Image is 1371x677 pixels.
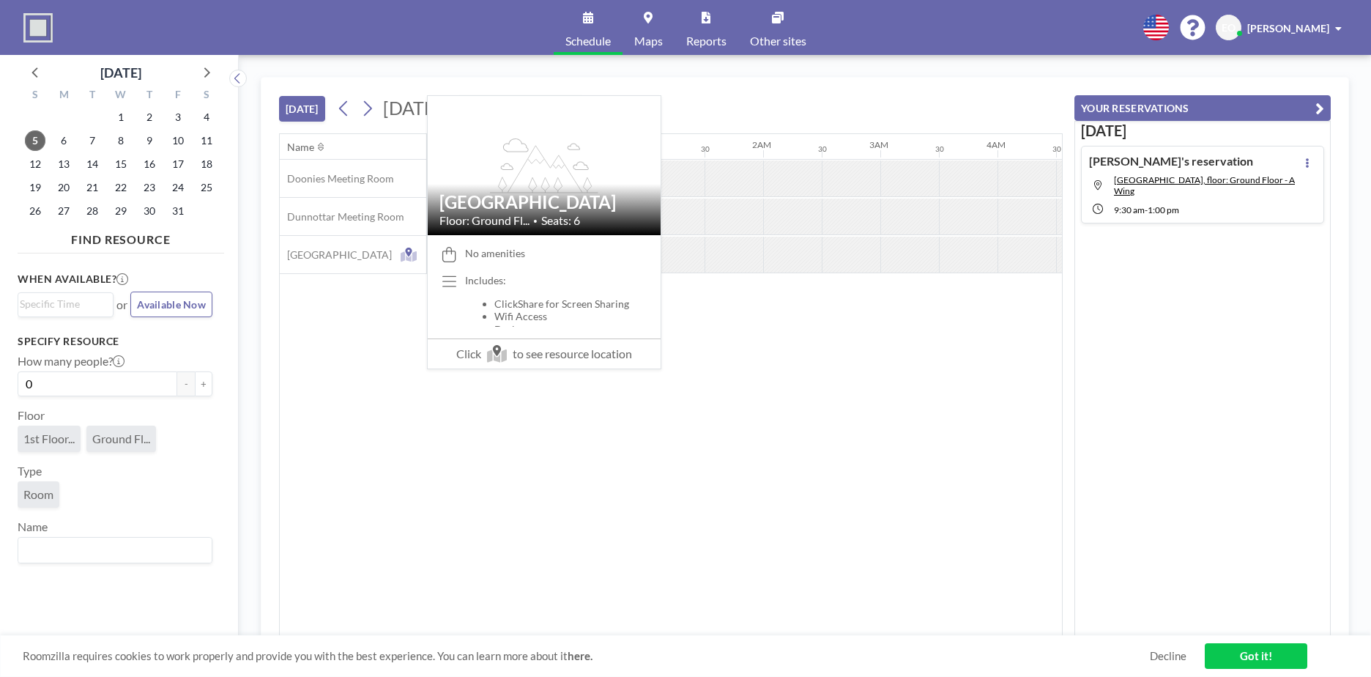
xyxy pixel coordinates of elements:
[50,86,78,106] div: M
[53,130,74,151] span: Monday, October 6, 2025
[752,139,771,150] div: 2AM
[139,130,160,151] span: Thursday, October 9, 2025
[20,296,105,312] input: Search for option
[1148,204,1179,215] span: 1:00 PM
[987,139,1006,150] div: 4AM
[21,86,50,106] div: S
[1074,95,1331,121] button: YOUR RESERVATIONS
[23,432,75,445] span: 1st Floor...
[92,432,150,445] span: Ground Fl...
[196,154,217,174] span: Saturday, October 18, 2025
[1089,154,1253,169] h4: [PERSON_NAME]'s reservation
[168,130,188,151] span: Friday, October 10, 2025
[111,130,131,151] span: Wednesday, October 8, 2025
[18,354,125,369] label: How many people?
[18,538,212,563] div: Search for option
[439,213,530,228] span: Floor: Ground Fl...
[196,130,217,151] span: Saturday, October 11, 2025
[23,487,53,501] span: Room
[1205,643,1307,669] a: Got it!
[1150,649,1186,663] a: Decline
[568,649,592,662] a: here.
[533,216,538,226] span: •
[750,35,806,47] span: Other sites
[139,154,160,174] span: Thursday, October 16, 2025
[935,144,944,154] div: 30
[82,154,103,174] span: Tuesday, October 14, 2025
[82,130,103,151] span: Tuesday, October 7, 2025
[107,86,135,106] div: W
[1114,174,1295,196] span: Loirston Meeting Room, floor: Ground Floor - A Wing
[565,35,611,47] span: Schedule
[494,323,629,336] li: Desk
[25,130,45,151] span: Sunday, October 5, 2025
[100,62,141,83] div: [DATE]
[280,248,392,262] span: [GEOGRAPHIC_DATA]
[818,144,827,154] div: 30
[139,201,160,221] span: Thursday, October 30, 2025
[20,541,204,560] input: Search for option
[686,35,727,47] span: Reports
[53,201,74,221] span: Monday, October 27, 2025
[465,274,629,287] p: Includes:
[82,177,103,198] span: Tuesday, October 21, 2025
[135,86,163,106] div: T
[139,107,160,127] span: Thursday, October 2, 2025
[53,154,74,174] span: Monday, October 13, 2025
[168,177,188,198] span: Friday, October 24, 2025
[1052,144,1061,154] div: 30
[494,310,629,323] li: Wifi Access
[18,293,113,315] div: Search for option
[130,292,212,317] button: Available Now
[280,172,394,185] span: Doonies Meeting Room
[25,154,45,174] span: Sunday, October 12, 2025
[137,298,206,311] span: Available Now
[1081,122,1324,140] h3: [DATE]
[428,338,661,369] span: Click to see resource location
[869,139,888,150] div: 3AM
[1114,204,1145,215] span: 9:30 AM
[1247,22,1329,34] span: [PERSON_NAME]
[196,107,217,127] span: Saturday, October 4, 2025
[111,201,131,221] span: Wednesday, October 29, 2025
[25,177,45,198] span: Sunday, October 19, 2025
[287,141,314,154] div: Name
[168,107,188,127] span: Friday, October 3, 2025
[280,210,404,223] span: Dunnottar Meeting Room
[23,649,1150,663] span: Roomzilla requires cookies to work properly and provide you with the best experience. You can lea...
[18,519,48,534] label: Name
[279,96,325,122] button: [DATE]
[195,371,212,396] button: +
[18,408,45,423] label: Floor
[78,86,107,106] div: T
[494,297,629,311] li: ClickShare for Screen Sharing
[23,13,53,42] img: organization-logo
[465,247,525,260] span: No amenities
[82,201,103,221] span: Tuesday, October 28, 2025
[116,297,127,312] span: or
[18,226,224,247] h4: FIND RESOURCE
[111,107,131,127] span: Wednesday, October 1, 2025
[25,201,45,221] span: Sunday, October 26, 2025
[168,154,188,174] span: Friday, October 17, 2025
[18,464,42,478] label: Type
[383,97,441,119] span: [DATE]
[18,335,212,348] h3: Specify resource
[541,213,580,228] span: Seats: 6
[163,86,192,106] div: F
[177,371,195,396] button: -
[1222,21,1236,34] span: EO
[196,177,217,198] span: Saturday, October 25, 2025
[111,154,131,174] span: Wednesday, October 15, 2025
[139,177,160,198] span: Thursday, October 23, 2025
[192,86,220,106] div: S
[168,201,188,221] span: Friday, October 31, 2025
[634,35,663,47] span: Maps
[1145,204,1148,215] span: -
[111,177,131,198] span: Wednesday, October 22, 2025
[439,191,649,213] h2: [GEOGRAPHIC_DATA]
[53,177,74,198] span: Monday, October 20, 2025
[701,144,710,154] div: 30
